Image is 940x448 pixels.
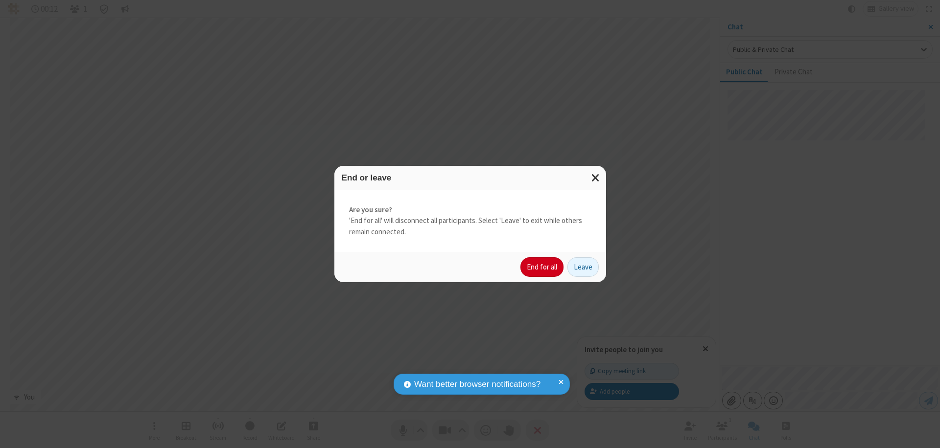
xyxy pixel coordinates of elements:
div: 'End for all' will disconnect all participants. Select 'Leave' to exit while others remain connec... [334,190,606,252]
button: Leave [567,257,599,277]
button: Close modal [586,166,606,190]
strong: Are you sure? [349,204,591,216]
h3: End or leave [342,173,599,182]
span: Want better browser notifications? [414,378,540,391]
button: End for all [520,257,564,277]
